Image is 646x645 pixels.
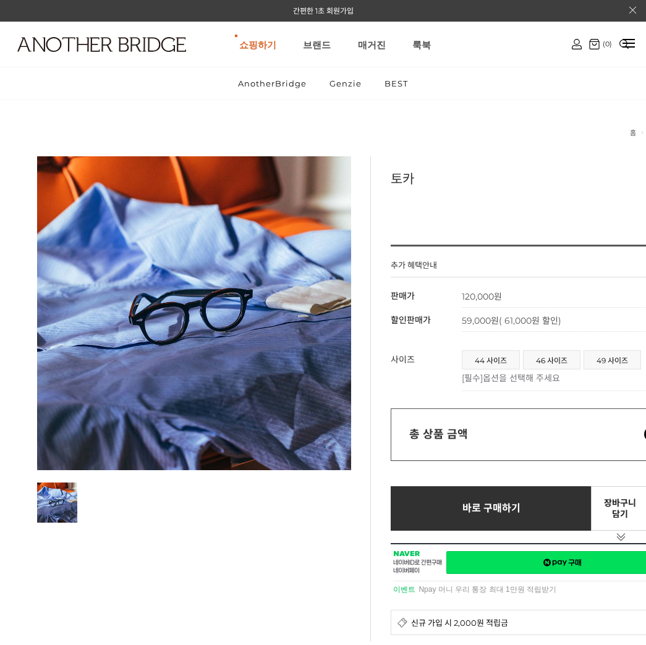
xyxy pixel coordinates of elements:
[462,503,521,514] span: 바로 구매하기
[293,6,354,15] a: 간편한 1초 회원가입
[411,617,508,628] span: 신규 가입 시 2,000원 적립금
[462,350,520,369] li: 44 사이즈
[630,129,636,137] a: 홈
[374,67,419,99] a: BEST
[499,315,561,326] span: ( 61,000원 할인)
[462,351,519,369] a: 44 사이즈
[391,290,415,301] span: 판매가
[391,314,431,326] span: 할인판매가
[37,483,77,523] img: 7e6ff232aebe35997be30ccedceacef4.jpg
[17,37,186,52] img: logo
[584,351,640,369] a: 49 사이즈
[419,585,556,594] a: Npay 머니 우리 통장 최대 1만원 적립받기
[239,22,276,67] a: 쇼핑하기
[462,291,502,302] strong: 120,000원
[462,315,561,326] span: 59,000원
[409,428,468,441] strong: 총 상품 금액
[523,350,580,369] li: 46 사이즈
[412,22,431,67] a: 룩북
[303,22,331,67] a: 브랜드
[391,259,437,277] h4: 추가 혜택안내
[619,40,629,49] img: search
[391,344,462,391] th: 사이즈
[589,39,600,49] img: cart
[37,156,351,470] img: 7e6ff232aebe35997be30ccedceacef4.jpg
[397,617,408,628] img: detail_membership.png
[358,22,386,67] a: 매거진
[483,373,560,384] span: 옵션을 선택해 주세요
[6,37,105,82] a: logo
[600,40,612,48] span: (0)
[319,67,372,99] a: Genzie
[589,39,612,49] a: (0)
[227,67,317,99] a: AnotherBridge
[393,585,415,594] strong: 이벤트
[524,351,580,369] a: 46 사이즈
[584,350,641,369] li: 49 사이즈
[572,39,582,49] img: cart
[391,486,592,531] a: 바로 구매하기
